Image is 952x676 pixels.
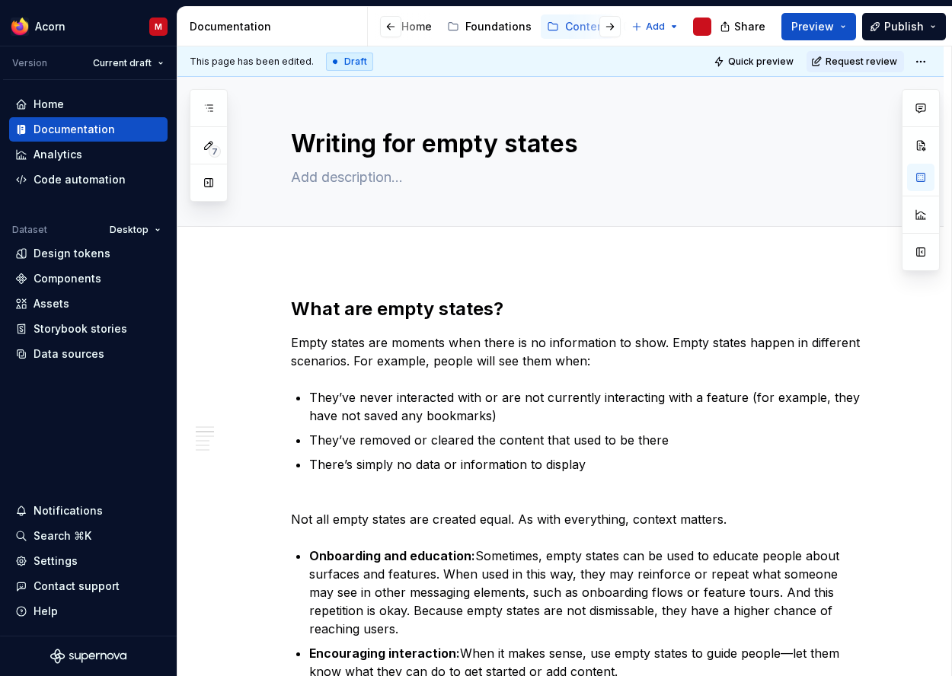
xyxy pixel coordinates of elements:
button: Contact support [9,574,168,598]
a: Content [541,14,614,39]
div: Page tree [377,11,624,42]
div: Version [12,57,47,69]
span: Quick preview [728,56,794,68]
div: Home [34,97,64,112]
span: Desktop [110,224,149,236]
a: Components [9,266,168,291]
div: Components [34,271,101,286]
div: Design tokens [34,246,110,261]
button: Quick preview [709,51,800,72]
div: Data sources [34,346,104,362]
div: Acorn [35,19,65,34]
span: Publish [884,19,924,34]
div: Documentation [34,122,115,137]
div: M [155,21,162,33]
a: Data sources [9,342,168,366]
a: Assets [9,292,168,316]
button: Preview [781,13,856,40]
p: They’ve never interacted with or are not currently interacting with a feature (for example, they ... [309,388,867,425]
svg: Supernova Logo [50,649,126,664]
span: Request review [826,56,897,68]
span: This page has been edited. [190,56,314,68]
a: Settings [9,549,168,573]
div: Assets [34,296,69,311]
a: Design tokens [9,241,168,266]
button: Desktop [103,219,168,241]
button: Add [627,16,684,37]
span: Share [734,19,765,34]
button: AcornM [3,10,174,43]
div: Contact support [34,579,120,594]
button: Notifications [9,499,168,523]
h2: What are empty states? [291,297,867,321]
button: Publish [862,13,946,40]
a: Storybook stories [9,317,168,341]
textarea: Writing for empty states [288,126,864,162]
a: Foundations [441,14,538,39]
p: Not all empty states are created equal. As with everything, context matters. [291,492,867,528]
p: Sometimes, empty states can be used to educate people about surfaces and features. When used in t... [309,547,867,638]
button: Search ⌘K [9,524,168,548]
div: Analytics [34,147,82,162]
div: Foundations [465,19,532,34]
button: Share [712,13,775,40]
span: Current draft [93,57,152,69]
div: Documentation [190,19,361,34]
div: Search ⌘K [34,528,91,544]
div: Notifications [34,503,103,518]
button: Request review [807,51,904,72]
div: Help [34,604,58,619]
div: Dataset [12,224,47,236]
strong: Encouraging interaction: [309,646,460,661]
span: 7 [209,145,221,158]
a: Analytics [9,142,168,167]
div: Draft [326,53,373,71]
div: Content [565,19,608,34]
strong: Onboarding and education: [309,548,475,563]
button: Help [9,599,168,623]
p: They’ve removed or cleared the content that used to be there [309,431,867,449]
a: Documentation [9,117,168,142]
p: Empty states are moments when there is no information to show. Empty states happen in different s... [291,333,867,370]
button: Current draft [86,53,171,74]
a: Code automation [9,167,168,192]
div: Storybook stories [34,321,127,336]
a: Home [9,92,168,116]
img: 894890ef-b4b9-4142-abf4-a08b65caed53.png [11,18,29,36]
p: There’s simply no data or information to display [309,455,867,474]
div: Code automation [34,172,126,187]
span: Add [646,21,665,33]
div: Settings [34,553,78,569]
span: Preview [791,19,834,34]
